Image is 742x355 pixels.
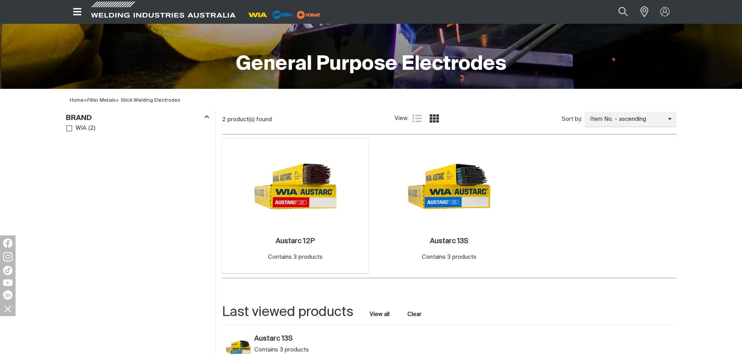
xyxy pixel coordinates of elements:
[395,114,409,123] span: View:
[84,98,87,103] span: >
[66,112,209,123] div: Brand
[584,115,668,124] span: Item No. - ascending
[227,117,272,122] span: product(s) found
[121,98,180,103] a: Stick Welding Electrodes
[1,302,14,315] img: hide socials
[222,110,677,129] section: Product list controls
[3,252,12,261] img: Instagram
[222,304,353,321] h2: Last viewed products
[406,309,423,320] button: Clear all last viewed products
[66,123,209,134] ul: Brand
[294,12,323,18] a: miller
[276,238,315,245] h2: Austarc 12P
[76,124,86,133] span: WIA
[254,335,369,343] a: Austarc 13S
[66,123,87,134] a: WIA
[294,9,323,21] img: miller
[87,98,119,103] span: >
[222,116,395,124] div: 2
[430,237,468,246] a: Austarc 13S
[422,253,476,262] div: Contains 3 products
[3,238,12,248] img: Facebook
[562,115,582,124] span: Sort by:
[600,3,636,21] input: Product name or item number...
[412,114,422,123] a: List view
[66,114,92,123] h3: Brand
[70,98,84,103] a: Home
[268,253,323,262] div: Contains 3 products
[3,290,12,300] img: LinkedIn
[66,110,209,134] aside: Filters
[3,266,12,275] img: TikTok
[254,346,369,354] div: Contains 3 products
[407,145,491,228] img: Austarc 13S
[87,98,116,103] a: Filler Metals
[610,3,636,21] button: Search products
[370,311,390,318] a: View all last viewed products
[236,52,506,77] h1: General Purpose Electrodes
[276,237,315,246] a: Austarc 12P
[254,145,337,228] img: Austarc 12P
[3,279,12,286] img: YouTube
[430,238,468,245] h2: Austarc 13S
[88,124,95,133] span: ( 2 )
